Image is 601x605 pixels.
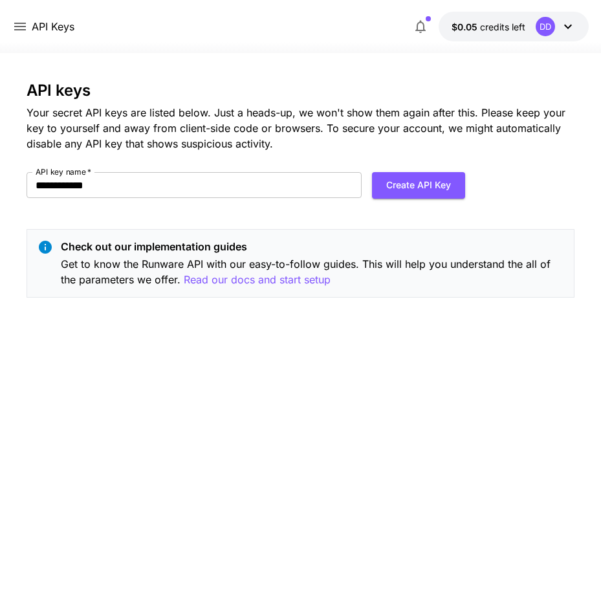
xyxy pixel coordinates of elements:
span: $0.05 [452,21,480,32]
h3: API keys [27,82,574,100]
label: API key name [36,166,91,177]
p: Your secret API keys are listed below. Just a heads-up, we won't show them again after this. Plea... [27,105,574,151]
p: Check out our implementation guides [61,239,563,254]
button: Read our docs and start setup [184,272,331,288]
button: Create API Key [372,172,465,199]
p: Get to know the Runware API with our easy-to-follow guides. This will help you understand the all... [61,256,563,288]
button: $0.05DD [439,12,589,41]
div: $0.05 [452,20,525,34]
span: credits left [480,21,525,32]
a: API Keys [32,19,74,34]
div: DD [536,17,555,36]
nav: breadcrumb [32,19,74,34]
